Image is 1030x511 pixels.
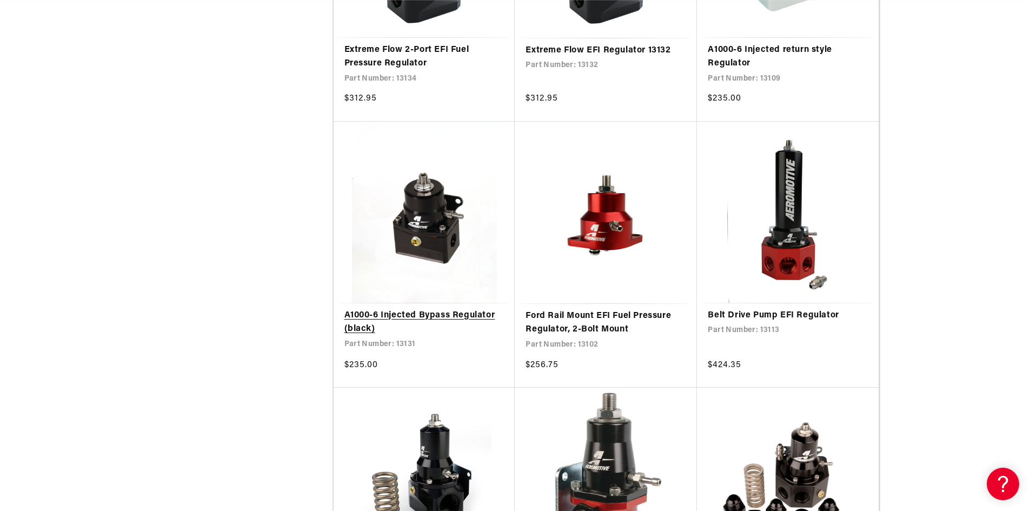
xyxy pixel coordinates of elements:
a: Extreme Flow 2-Port EFI Fuel Pressure Regulator [344,43,504,71]
a: A1000-6 Injected Bypass Regulator (black) [344,309,504,336]
a: Extreme Flow EFI Regulator 13132 [526,44,686,58]
a: Ford Rail Mount EFI Fuel Pressure Regulator, 2-Bolt Mount [526,309,686,337]
a: A1000-6 Injected return style Regulator [708,43,868,71]
a: Belt Drive Pump EFI Regulator [708,309,868,323]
